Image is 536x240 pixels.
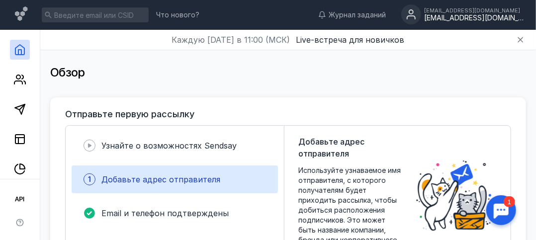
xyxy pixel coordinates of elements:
[329,10,386,20] span: Журнал заданий
[298,136,401,160] span: Добавьте адрес отправителя
[101,174,220,184] span: Добавьте адрес отправителя
[88,174,91,184] span: 1
[65,109,194,119] h3: Отправьте первую рассылку
[313,10,391,20] a: Журнал заданий
[172,34,290,46] span: Каждую [DATE] в 11:00 (МСК)
[22,6,34,17] div: 1
[42,7,149,22] input: Введите email или CSID
[151,11,204,18] a: Что нового?
[156,11,199,18] span: Что нового?
[296,34,405,46] button: Live-встреча для новичков
[424,14,524,22] div: [EMAIL_ADDRESS][DOMAIN_NAME]
[424,7,524,13] div: [EMAIL_ADDRESS][DOMAIN_NAME]
[50,65,85,80] span: Обзор
[296,35,405,45] span: Live-встреча для новичков
[101,141,237,151] span: Узнайте о возможностях Sendsay
[101,208,229,218] span: Email и телефон подтверждены
[411,154,497,238] img: poster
